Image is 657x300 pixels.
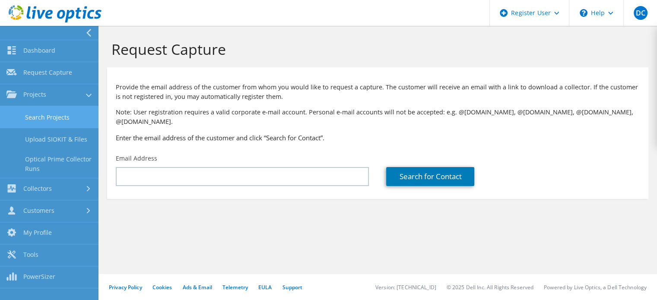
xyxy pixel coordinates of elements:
[116,154,157,163] label: Email Address
[544,284,647,291] li: Powered by Live Optics, a Dell Technology
[282,284,302,291] a: Support
[375,284,436,291] li: Version: [TECHNICAL_ID]
[116,107,640,126] p: Note: User registration requires a valid corporate e-mail account. Personal e-mail accounts will ...
[111,40,640,58] h1: Request Capture
[116,133,640,142] h3: Enter the email address of the customer and click “Search for Contact”.
[152,284,172,291] a: Cookies
[386,167,474,186] a: Search for Contact
[258,284,272,291] a: EULA
[109,284,142,291] a: Privacy Policy
[183,284,212,291] a: Ads & Email
[580,9,587,17] svg: \n
[116,82,640,101] p: Provide the email address of the customer from whom you would like to request a capture. The cust...
[222,284,248,291] a: Telemetry
[634,6,647,20] span: DC
[447,284,533,291] li: © 2025 Dell Inc. All Rights Reserved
